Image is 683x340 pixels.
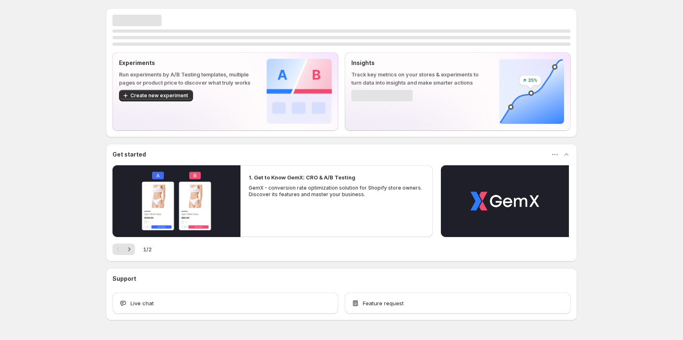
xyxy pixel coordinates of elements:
[112,275,136,283] h3: Support
[351,59,486,67] p: Insights
[351,70,486,87] p: Track key metrics on your stores & experiments to turn data into insights and make smarter actions
[112,244,135,255] nav: Pagination
[112,165,240,237] button: Play video
[249,185,425,198] p: GemX - conversion rate optimization solution for Shopify store owners. Discover its features and ...
[119,90,193,101] button: Create new experiment
[143,245,152,253] span: 1 / 2
[499,59,564,124] img: Insights
[119,70,254,87] p: Run experiments by A/B Testing templates, multiple pages or product price to discover what truly ...
[249,173,355,181] h2: 1. Get to Know GemX: CRO & A/B Testing
[112,150,146,159] h3: Get started
[441,165,569,237] button: Play video
[363,299,404,307] span: Feature request
[267,59,332,124] img: Experiments
[119,59,254,67] p: Experiments
[124,244,135,255] button: Next
[130,92,188,99] span: Create new experiment
[130,299,154,307] span: Live chat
